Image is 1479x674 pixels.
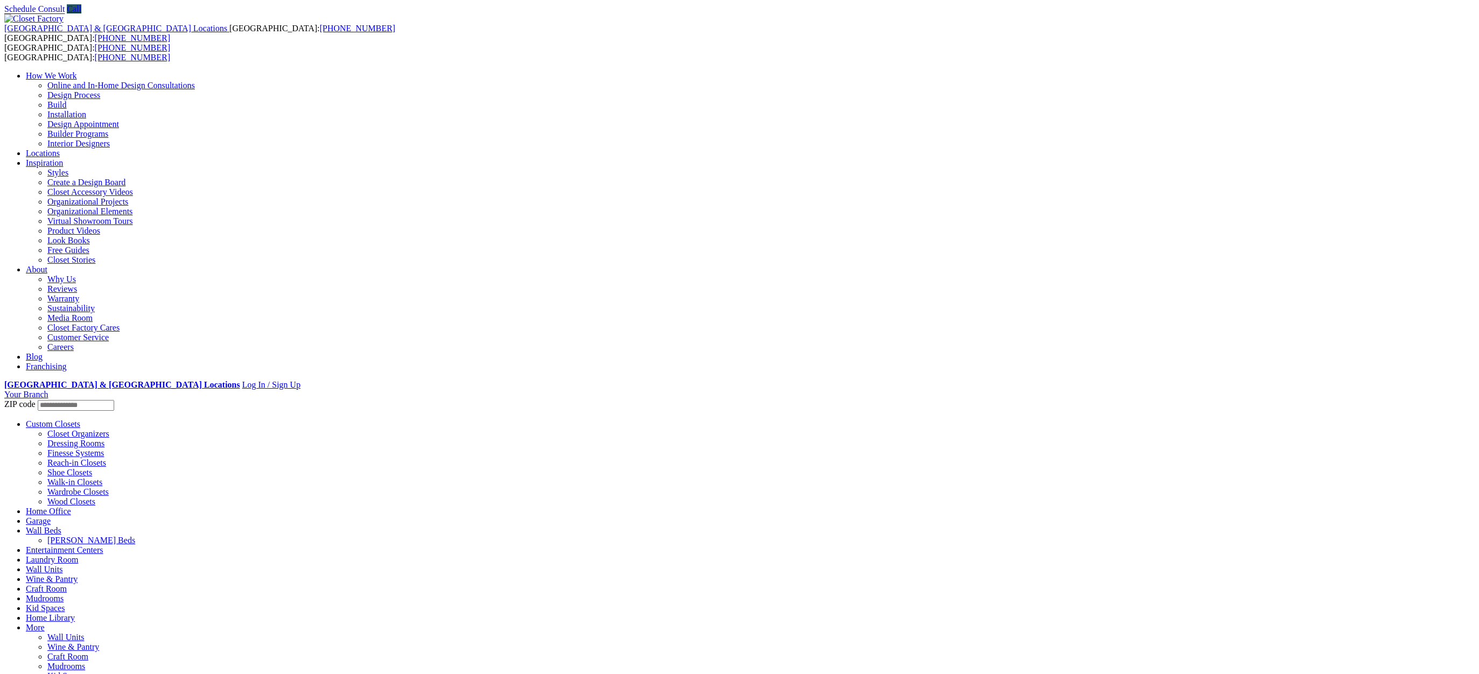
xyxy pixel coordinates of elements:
a: Customer Service [47,333,109,342]
a: Installation [47,110,86,119]
a: Closet Factory Cares [47,323,120,332]
img: Closet Factory [4,14,64,24]
a: Organizational Projects [47,197,128,206]
a: Create a Design Board [47,178,125,187]
a: Builder Programs [47,129,108,138]
a: [PHONE_NUMBER] [95,53,170,62]
a: Build [47,100,67,109]
a: Garage [26,516,51,525]
a: Shoe Closets [47,468,92,477]
a: Design Process [47,90,100,100]
a: Custom Closets [26,419,80,429]
a: Inspiration [26,158,63,167]
input: Enter your Zip code [38,400,114,411]
a: Franchising [26,362,67,371]
a: About [26,265,47,274]
a: Why Us [47,275,76,284]
a: Craft Room [26,584,67,593]
a: Design Appointment [47,120,119,129]
a: [PHONE_NUMBER] [319,24,395,33]
a: Wardrobe Closets [47,487,109,496]
a: Entertainment Centers [26,545,103,554]
a: Call [67,4,81,13]
a: Craft Room [47,652,88,661]
a: Styles [47,168,68,177]
a: Your Branch [4,390,48,399]
a: Online and In-Home Design Consultations [47,81,195,90]
a: Home Library [26,613,75,622]
a: Closet Accessory Videos [47,187,133,196]
a: Wall Units [26,565,62,574]
a: Mudrooms [26,594,64,603]
a: Wine & Pantry [26,574,78,584]
a: Media Room [47,313,93,322]
a: Closet Organizers [47,429,109,438]
a: Dressing Rooms [47,439,104,448]
span: [GEOGRAPHIC_DATA]: [GEOGRAPHIC_DATA]: [4,43,170,62]
a: Careers [47,342,74,352]
a: Kid Spaces [26,603,65,613]
a: Laundry Room [26,555,78,564]
a: Log In / Sign Up [242,380,300,389]
a: Mudrooms [47,662,85,671]
a: Sustainability [47,304,95,313]
a: Interior Designers [47,139,110,148]
a: [PHONE_NUMBER] [95,43,170,52]
a: Reviews [47,284,77,293]
a: Warranty [47,294,79,303]
a: Finesse Systems [47,448,104,458]
span: [GEOGRAPHIC_DATA] & [GEOGRAPHIC_DATA] Locations [4,24,227,33]
a: Look Books [47,236,90,245]
a: Walk-in Closets [47,478,102,487]
a: Closet Stories [47,255,95,264]
a: Product Videos [47,226,100,235]
a: Wall Beds [26,526,61,535]
a: [GEOGRAPHIC_DATA] & [GEOGRAPHIC_DATA] Locations [4,380,240,389]
a: Reach-in Closets [47,458,106,467]
a: [GEOGRAPHIC_DATA] & [GEOGRAPHIC_DATA] Locations [4,24,229,33]
a: Home Office [26,507,71,516]
a: Wall Units [47,633,84,642]
a: [PERSON_NAME] Beds [47,536,135,545]
a: How We Work [26,71,77,80]
span: ZIP code [4,399,36,409]
a: Schedule Consult [4,4,65,13]
a: Blog [26,352,43,361]
a: Locations [26,149,60,158]
a: [PHONE_NUMBER] [95,33,170,43]
a: Wood Closets [47,497,95,506]
a: Organizational Elements [47,207,132,216]
a: Free Guides [47,245,89,255]
a: Wine & Pantry [47,642,99,651]
a: More menu text will display only on big screen [26,623,45,632]
span: [GEOGRAPHIC_DATA]: [GEOGRAPHIC_DATA]: [4,24,395,43]
a: Virtual Showroom Tours [47,216,133,226]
